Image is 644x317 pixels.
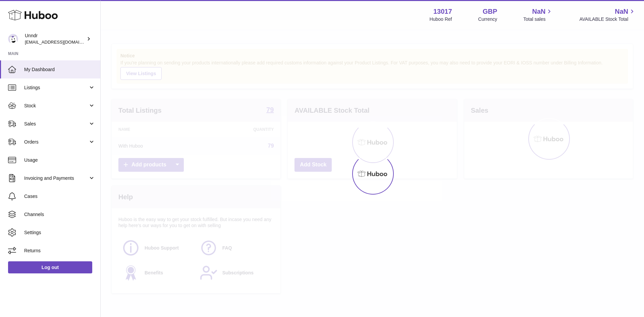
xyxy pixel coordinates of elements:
span: NaN [615,7,628,16]
span: Invoicing and Payments [24,175,88,181]
div: Unndr [25,33,85,45]
strong: 13017 [433,7,452,16]
div: Huboo Ref [430,16,452,22]
span: Settings [24,229,95,236]
span: My Dashboard [24,66,95,73]
span: Stock [24,103,88,109]
span: Listings [24,85,88,91]
span: Orders [24,139,88,145]
span: Total sales [523,16,553,22]
span: Returns [24,248,95,254]
strong: GBP [483,7,497,16]
div: Currency [478,16,497,22]
span: Cases [24,193,95,200]
a: NaN Total sales [523,7,553,22]
a: Log out [8,261,92,273]
span: NaN [532,7,545,16]
span: Sales [24,121,88,127]
img: internalAdmin-13017@internal.huboo.com [8,34,18,44]
span: Usage [24,157,95,163]
span: [EMAIL_ADDRESS][DOMAIN_NAME] [25,39,99,45]
span: AVAILABLE Stock Total [579,16,636,22]
a: NaN AVAILABLE Stock Total [579,7,636,22]
span: Channels [24,211,95,218]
